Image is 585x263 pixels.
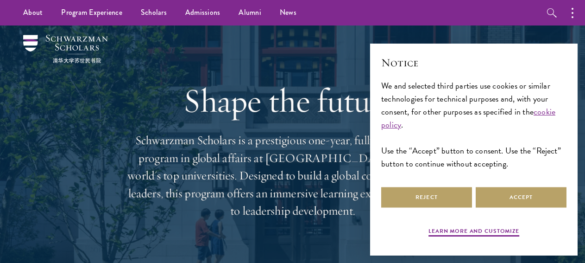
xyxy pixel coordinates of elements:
button: Accept [476,187,566,208]
p: Schwarzman Scholars is a prestigious one-year, fully funded master’s program in global affairs at... [126,132,459,220]
button: Learn more and customize [428,227,519,238]
h2: Notice [381,55,566,71]
a: cookie policy [381,105,555,131]
img: Schwarzman Scholars [23,35,108,63]
button: Reject [381,187,472,208]
h1: Shape the future. [126,81,459,120]
div: We and selected third parties use cookies or similar technologies for technical purposes and, wit... [381,79,566,171]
